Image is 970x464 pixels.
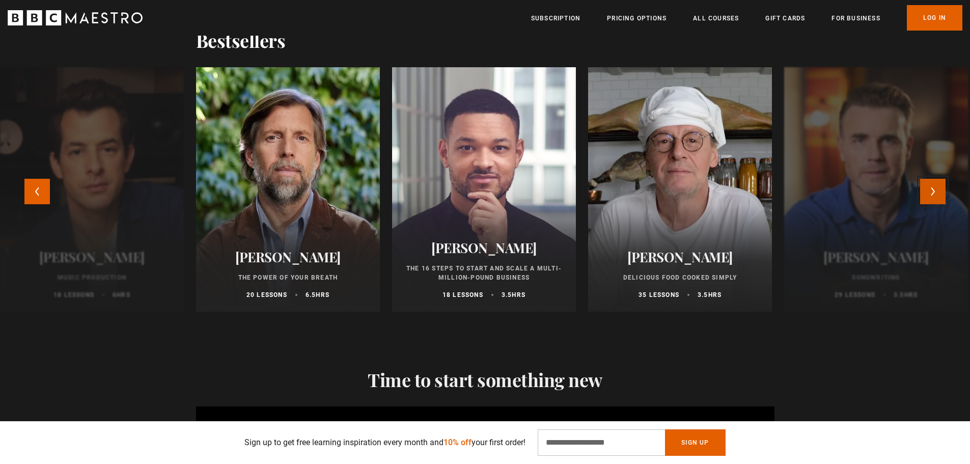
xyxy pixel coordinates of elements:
[53,290,94,299] p: 18 lessons
[708,291,722,298] abbr: hrs
[784,67,968,312] a: [PERSON_NAME] Songwriting 29 lessons 3.5hrs
[904,291,918,298] abbr: hrs
[607,13,667,23] a: Pricing Options
[600,249,760,265] h2: [PERSON_NAME]
[796,249,956,265] h2: [PERSON_NAME]
[208,249,368,265] h2: [PERSON_NAME]
[693,13,739,23] a: All Courses
[196,369,774,390] h2: Time to start something new
[404,240,564,256] h2: [PERSON_NAME]
[765,13,805,23] a: Gift Cards
[600,273,760,282] p: Delicious Food Cooked Simply
[246,290,287,299] p: 20 lessons
[698,290,722,299] p: 3.5
[796,273,956,282] p: Songwriting
[512,291,525,298] abbr: hrs
[907,5,962,31] a: Log In
[639,290,679,299] p: 35 lessons
[444,438,472,447] span: 10% off
[404,264,564,282] p: The 16 Steps to Start and Scale a Multi-Million-Pound Business
[316,291,329,298] abbr: hrs
[392,67,576,312] a: [PERSON_NAME] The 16 Steps to Start and Scale a Multi-Million-Pound Business 18 lessons 3.5hrs
[12,273,172,282] p: Music Production
[117,291,130,298] abbr: hrs
[531,5,962,31] nav: Primary
[531,13,580,23] a: Subscription
[8,10,143,25] svg: BBC Maestro
[835,290,875,299] p: 29 lessons
[832,13,880,23] a: For business
[12,249,172,265] h2: [PERSON_NAME]
[588,67,772,312] a: [PERSON_NAME] Delicious Food Cooked Simply 35 lessons 3.5hrs
[113,290,130,299] p: 6
[442,290,483,299] p: 18 lessons
[665,429,725,456] button: Sign Up
[502,290,525,299] p: 3.5
[196,30,286,51] h2: Bestsellers
[208,273,368,282] p: The Power of Your Breath
[196,67,380,312] a: [PERSON_NAME] The Power of Your Breath 20 lessons 6.5hrs
[894,290,918,299] p: 3.5
[306,290,329,299] p: 6.5
[244,436,525,449] p: Sign up to get free learning inspiration every month and your first order!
